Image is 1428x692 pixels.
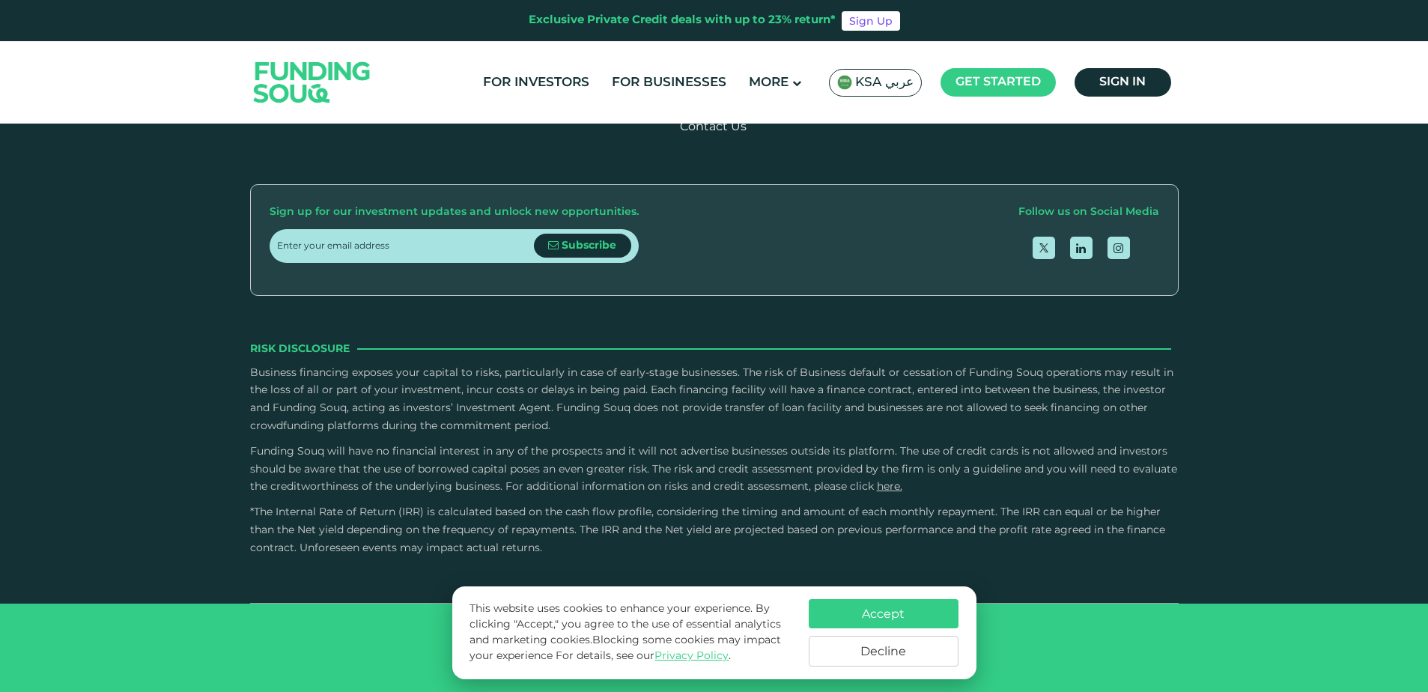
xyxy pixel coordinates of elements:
a: Privacy Policy [654,651,729,661]
span: Sign in [1099,76,1146,88]
p: Business financing exposes your capital to risks, particularly in case of early-stage businesses.... [250,365,1179,436]
img: SA Flag [837,75,852,90]
span: Subscribe [562,240,616,251]
p: *The Internal Rate of Return (IRR) is calculated based on the cash flow profile, considering the ... [250,504,1179,557]
div: Sign up for our investment updates and unlock new opportunities. [270,204,639,222]
span: Get started [955,76,1041,88]
p: Funding Souq is licensed by the Saudi Central Bank with license number ٨٦/أ ش/٢٠٢٤٠٣ [261,622,1167,637]
div: Exclusive Private Credit deals with up to 23% return* [529,12,836,29]
span: For details, see our . [556,651,731,661]
input: Enter your email address [277,229,534,263]
a: For Businesses [608,70,730,95]
a: Contact Us [680,121,747,133]
button: Decline [809,636,958,667]
div: Follow us on Social Media [1018,204,1159,222]
img: Logo [239,44,386,120]
p: This website uses cookies to enhance your experience. By clicking "Accept," you agree to the use ... [470,601,793,664]
button: Accept [809,599,958,628]
a: For Investors [479,70,593,95]
a: here. [877,482,902,492]
span: Blocking some cookies may impact your experience [470,635,781,661]
span: Risk Disclosure [250,341,350,357]
img: twitter [1039,243,1048,252]
a: open Twitter [1033,237,1055,259]
a: Sign Up [842,11,900,31]
a: Sign in [1075,68,1171,97]
span: KSA عربي [855,74,914,91]
a: open Linkedin [1070,237,1093,259]
a: open Instagram [1108,237,1130,259]
span: Funding Souq will have no financial interest in any of the prospects and it will not advertise bu... [250,446,1177,493]
span: More [749,76,789,89]
button: Subscribe [534,234,631,258]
